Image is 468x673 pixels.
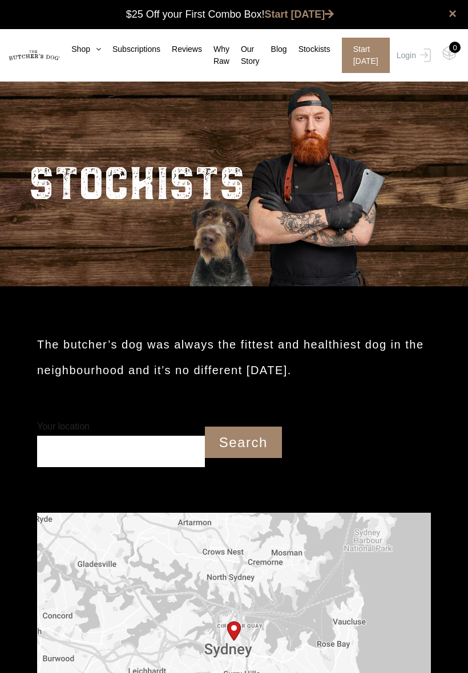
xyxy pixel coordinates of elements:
a: Subscriptions [101,43,160,55]
div: Start location [223,617,245,646]
input: Search [205,427,282,458]
img: Butcher_Large_3.png [171,72,400,286]
h2: The butcher’s dog was always the fittest and healthiest dog in the neighbourhood and it’s no diff... [37,332,431,383]
a: Our Story [229,43,260,67]
span: Start [DATE] [342,38,390,73]
a: Shop [60,43,101,55]
a: Login [394,38,431,73]
a: Stockists [287,43,330,55]
a: Start [DATE] [265,9,334,20]
a: Blog [260,43,287,55]
a: Why Raw [202,43,229,67]
img: TBD_Cart-Empty.png [442,46,457,60]
h2: STOCKISTS [29,144,245,218]
div: 0 [449,42,461,53]
a: Reviews [160,43,202,55]
a: Start [DATE] [330,38,394,73]
a: close [449,7,457,21]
